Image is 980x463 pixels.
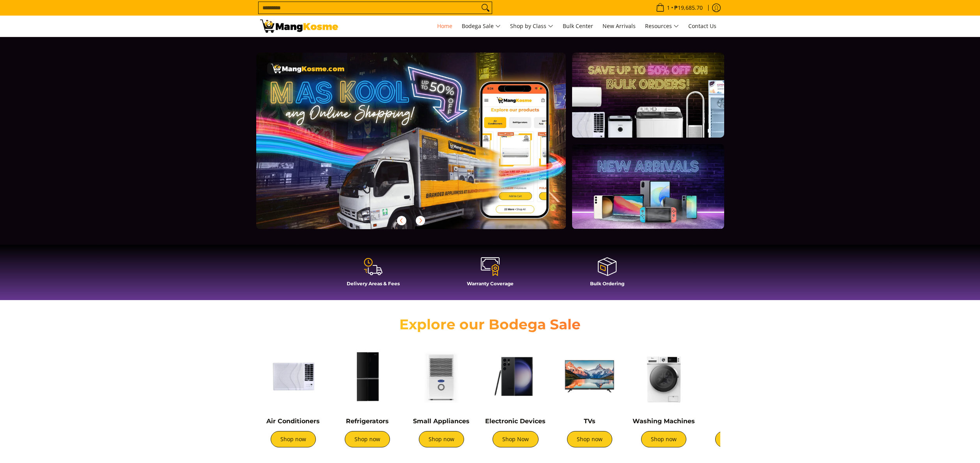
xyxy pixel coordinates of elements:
[553,256,662,292] a: Bulk Ordering
[641,16,683,37] a: Resources
[260,343,326,410] img: Air Conditioners
[479,2,492,14] button: Search
[556,343,623,410] img: TVs
[553,281,662,286] h4: Bulk Ordering
[437,22,452,30] span: Home
[266,417,320,425] a: Air Conditioners
[603,22,636,30] span: New Arrivals
[563,22,593,30] span: Bulk Center
[393,212,410,229] button: Previous
[334,343,401,410] img: Refrigerators
[260,19,338,33] img: Mang Kosme: Your Home Appliances Warehouse Sale Partner!
[419,431,464,447] a: Shop now
[631,343,697,410] img: Washing Machines
[567,431,612,447] a: Shop now
[377,316,603,333] h2: Explore our Bodega Sale
[684,16,720,37] a: Contact Us
[433,16,456,37] a: Home
[482,343,549,410] img: Electronic Devices
[346,16,720,37] nav: Main Menu
[493,431,539,447] a: Shop Now
[584,417,595,425] a: TVs
[346,417,389,425] a: Refrigerators
[506,16,557,37] a: Shop by Class
[599,16,640,37] a: New Arrivals
[256,53,591,242] a: More
[413,417,470,425] a: Small Appliances
[705,343,771,410] img: Cookers
[654,4,705,12] span: •
[666,5,671,11] span: 1
[688,22,716,30] span: Contact Us
[645,21,679,31] span: Resources
[462,21,501,31] span: Bodega Sale
[436,256,545,292] a: Warranty Coverage
[408,343,475,410] img: Small Appliances
[641,431,686,447] a: Shop now
[485,417,546,425] a: Electronic Devices
[673,5,704,11] span: ₱19,685.70
[510,21,553,31] span: Shop by Class
[319,256,428,292] a: Delivery Areas & Fees
[319,281,428,286] h4: Delivery Areas & Fees
[345,431,390,447] a: Shop now
[559,16,597,37] a: Bulk Center
[715,431,760,447] a: Shop now
[436,281,545,286] h4: Warranty Coverage
[412,212,429,229] button: Next
[271,431,316,447] a: Shop now
[633,417,695,425] a: Washing Machines
[458,16,505,37] a: Bodega Sale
